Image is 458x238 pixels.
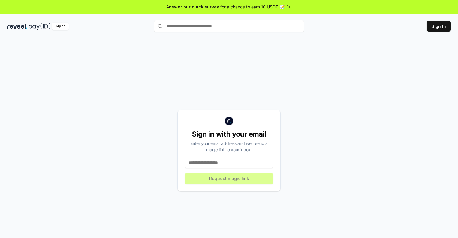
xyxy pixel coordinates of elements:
[427,21,451,32] button: Sign In
[185,140,273,153] div: Enter your email address and we’ll send a magic link to your inbox.
[185,129,273,139] div: Sign in with your email
[29,23,51,30] img: pay_id
[52,23,69,30] div: Alpha
[225,117,233,125] img: logo_small
[166,4,219,10] span: Answer our quick survey
[220,4,285,10] span: for a chance to earn 10 USDT 📝
[7,23,27,30] img: reveel_dark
